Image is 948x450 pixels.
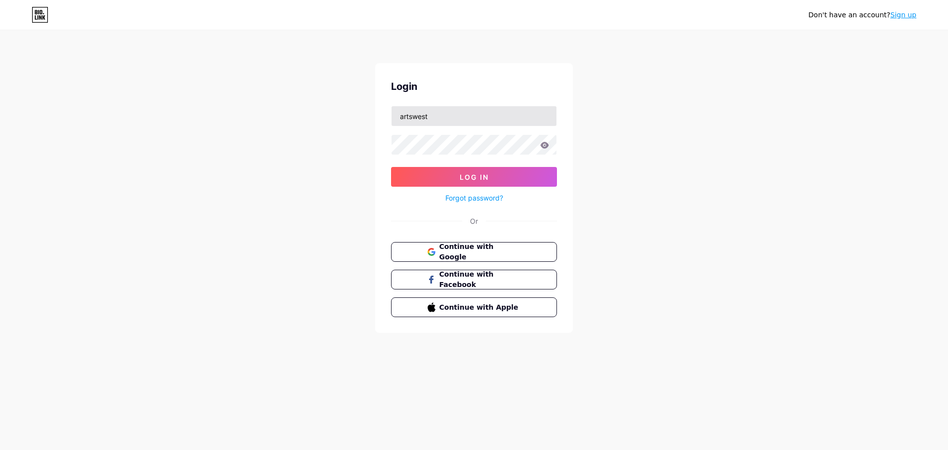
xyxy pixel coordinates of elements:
[391,270,557,289] button: Continue with Facebook
[391,167,557,187] button: Log In
[391,242,557,262] button: Continue with Google
[445,193,503,203] a: Forgot password?
[439,269,521,290] span: Continue with Facebook
[439,302,521,313] span: Continue with Apple
[890,11,916,19] a: Sign up
[470,216,478,226] div: Or
[439,242,521,262] span: Continue with Google
[391,297,557,317] button: Continue with Apple
[391,79,557,94] div: Login
[808,10,916,20] div: Don't have an account?
[392,106,556,126] input: Username
[460,173,489,181] span: Log In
